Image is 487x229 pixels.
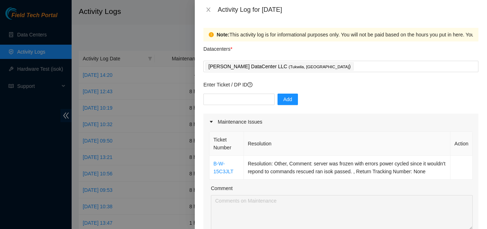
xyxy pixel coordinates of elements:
p: Enter Ticket / DP ID [203,81,478,89]
th: Resolution [244,132,450,156]
p: [PERSON_NAME] DataCenter LLC ) [208,63,351,71]
td: Resolution: Other, Comment: server was frozen with errors power cycled since it wouldn't repond t... [244,156,450,180]
a: B-W-15C3JLT [213,161,233,174]
div: Activity Log for [DATE] [218,6,478,14]
button: Close [203,6,213,13]
span: question-circle [247,82,252,87]
th: Ticket Number [209,132,244,156]
button: Add [278,94,298,105]
span: caret-right [209,120,213,124]
span: exclamation-circle [209,32,214,37]
th: Action [450,132,473,156]
strong: Note: [217,31,230,39]
span: Add [283,95,292,103]
label: Comment [211,184,233,192]
span: close [206,7,211,13]
p: Datacenters [203,41,232,53]
span: ( Tukwila, [GEOGRAPHIC_DATA] [289,65,349,69]
div: Maintenance Issues [203,114,478,130]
